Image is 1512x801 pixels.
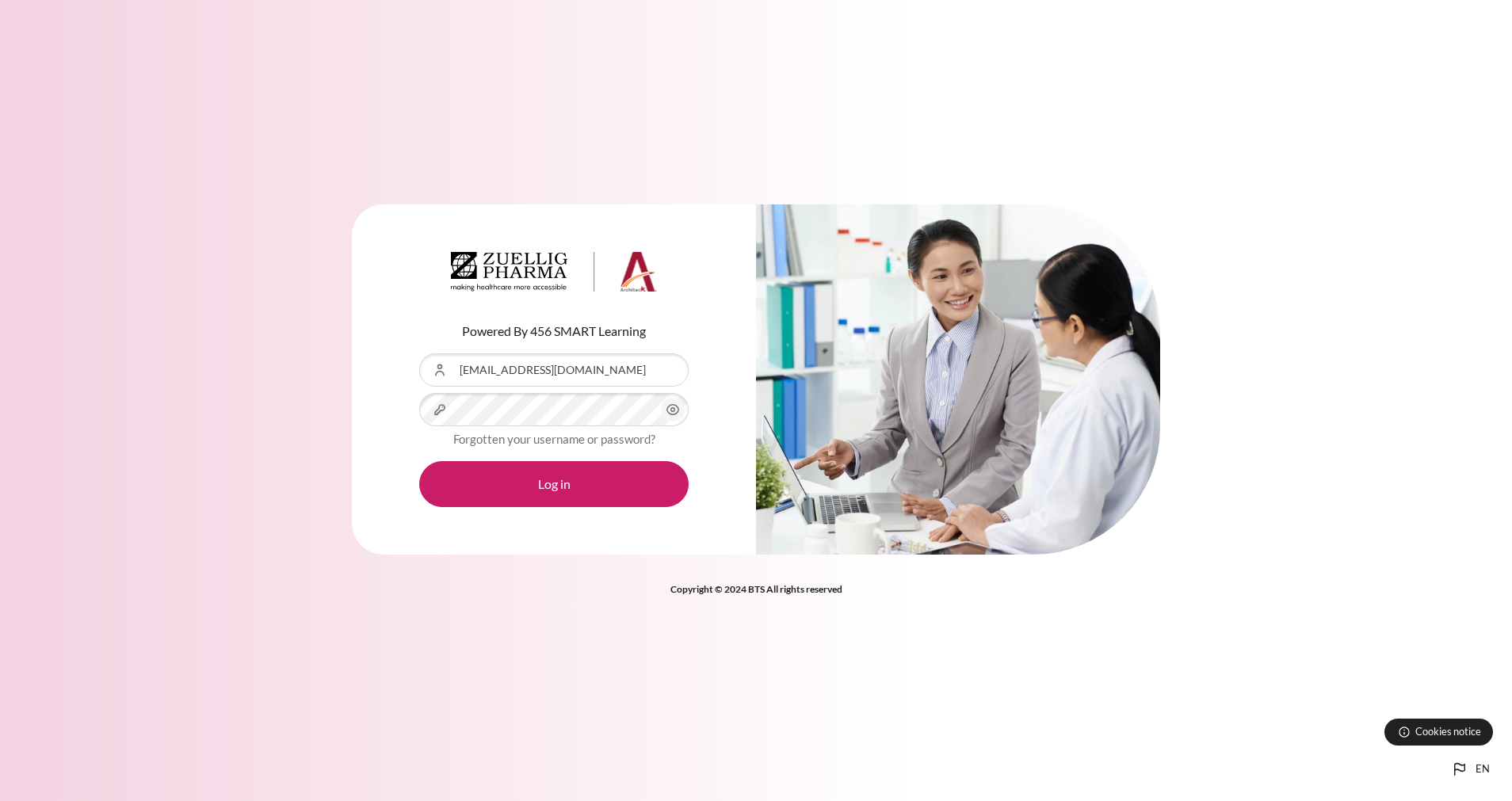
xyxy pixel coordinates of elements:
[451,252,657,292] img: Architeck
[451,252,657,298] a: Architeck
[1476,761,1490,777] span: en
[419,322,689,341] p: Powered By 456 SMART Learning
[670,583,842,595] strong: Copyright © 2024 BTS All rights reserved
[1415,724,1481,739] span: Cookies notice
[419,353,689,387] input: Username or Email Address
[453,432,655,446] a: Forgotten your username or password?
[1444,753,1496,785] button: Languages
[1384,719,1493,746] button: Cookies notice
[419,461,689,507] button: Log in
